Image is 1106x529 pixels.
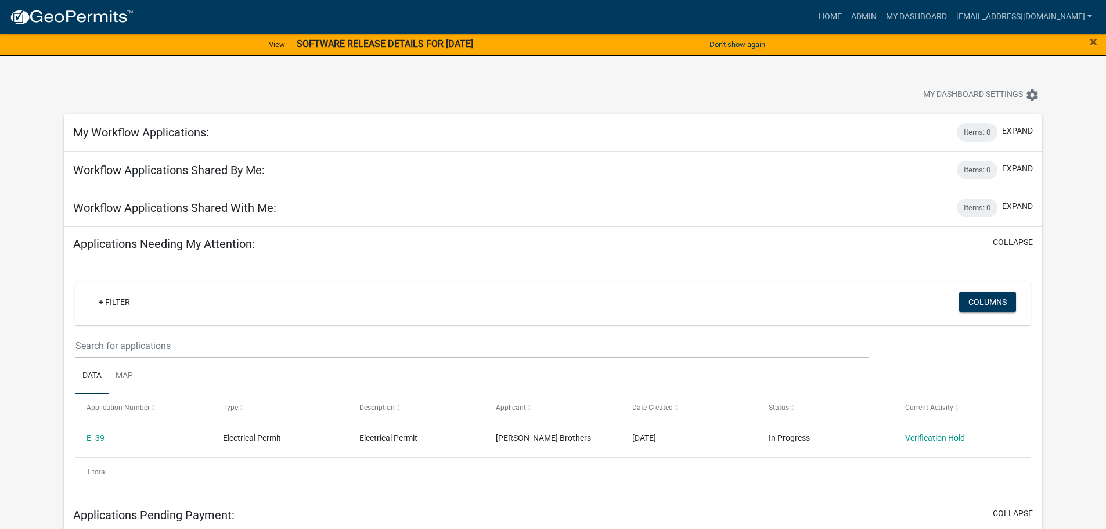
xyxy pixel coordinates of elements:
[64,261,1042,498] div: collapse
[297,38,473,49] strong: SOFTWARE RELEASE DETAILS FOR [DATE]
[957,123,997,142] div: Items: 0
[881,6,952,28] a: My Dashboard
[73,237,255,251] h5: Applications Needing My Attention:
[923,88,1023,102] span: My Dashboard Settings
[1002,163,1033,175] button: expand
[359,404,395,412] span: Description
[814,6,846,28] a: Home
[359,433,417,442] span: Electrical Permit
[769,433,810,442] span: In Progress
[348,394,485,422] datatable-header-cell: Description
[485,394,621,422] datatable-header-cell: Applicant
[905,404,953,412] span: Current Activity
[952,6,1097,28] a: [EMAIL_ADDRESS][DOMAIN_NAME]
[73,163,265,177] h5: Workflow Applications Shared By Me:
[1002,125,1033,137] button: expand
[757,394,894,422] datatable-header-cell: Status
[632,404,673,412] span: Date Created
[75,458,1031,487] div: 1 total
[496,404,526,412] span: Applicant
[264,35,290,54] a: View
[632,433,656,442] span: 09/11/2025
[846,6,881,28] a: Admin
[769,404,789,412] span: Status
[73,508,235,522] h5: Applications Pending Payment:
[223,433,281,442] span: Electrical Permit
[993,508,1033,520] button: collapse
[914,84,1049,106] button: My Dashboard Settingssettings
[75,334,868,358] input: Search for applications
[496,433,591,442] span: Peterman Brothers
[109,358,140,395] a: Map
[957,161,997,179] div: Items: 0
[1002,200,1033,213] button: expand
[73,201,276,215] h5: Workflow Applications Shared With Me:
[1090,35,1097,49] button: Close
[621,394,758,422] datatable-header-cell: Date Created
[75,358,109,395] a: Data
[223,404,238,412] span: Type
[87,433,105,442] a: E -39
[212,394,348,422] datatable-header-cell: Type
[957,199,997,217] div: Items: 0
[87,404,150,412] span: Application Number
[894,394,1030,422] datatable-header-cell: Current Activity
[1025,88,1039,102] i: settings
[705,35,770,54] button: Don't show again
[89,292,139,312] a: + Filter
[993,236,1033,249] button: collapse
[959,292,1016,312] button: Columns
[75,394,212,422] datatable-header-cell: Application Number
[905,433,965,442] a: Verification Hold
[1090,34,1097,50] span: ×
[73,125,209,139] h5: My Workflow Applications:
